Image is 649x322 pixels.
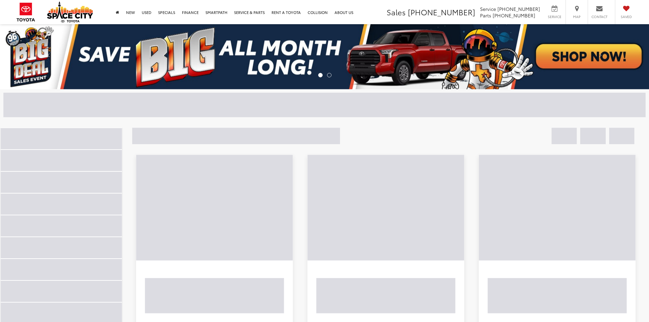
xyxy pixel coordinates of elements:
img: Space City Toyota [47,1,93,22]
span: [PHONE_NUMBER] [408,6,475,17]
span: Parts [480,12,491,19]
span: Map [569,14,584,19]
span: [PHONE_NUMBER] [493,12,535,19]
span: [PHONE_NUMBER] [497,5,540,12]
span: Sales [387,6,406,17]
span: Saved [619,14,634,19]
span: Service [480,5,496,12]
span: Service [547,14,562,19]
span: Contact [591,14,607,19]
